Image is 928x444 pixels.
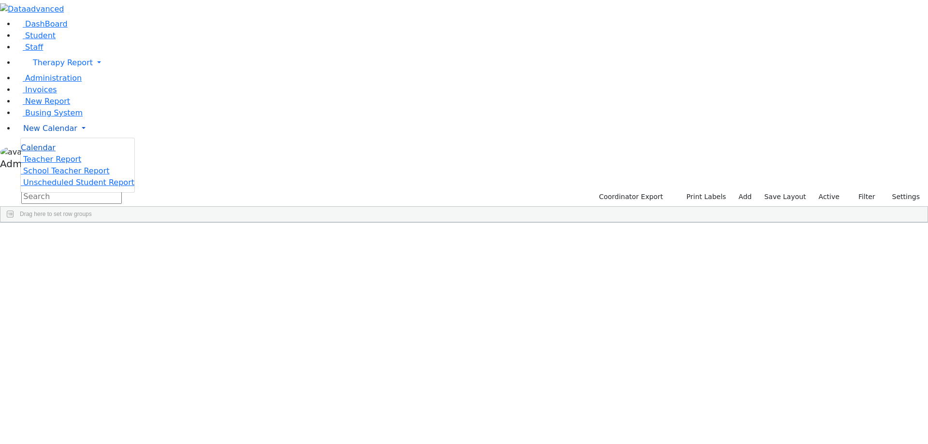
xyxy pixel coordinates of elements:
[15,31,56,40] a: Student
[15,19,68,29] a: DashBoard
[21,143,56,152] span: Calendar
[23,155,81,164] span: Teacher Report
[15,108,83,117] a: Busing System
[814,189,844,204] label: Active
[23,166,109,175] span: School Teacher Report
[15,53,928,72] a: Therapy Report
[25,19,68,29] span: DashBoard
[25,85,57,94] span: Invoices
[734,189,756,204] a: Add
[23,178,134,187] span: Unscheduled Student Report
[25,97,70,106] span: New Report
[33,58,93,67] span: Therapy Report
[15,73,82,83] a: Administration
[593,189,667,204] button: Coordinator Export
[25,43,43,52] span: Staff
[21,142,56,154] a: Calendar
[21,155,81,164] a: Teacher Report
[21,189,122,204] input: Search
[25,73,82,83] span: Administration
[760,189,810,204] button: Save Layout
[675,189,730,204] button: Print Labels
[20,211,92,217] span: Drag here to set row groups
[15,43,43,52] a: Staff
[25,31,56,40] span: Student
[15,97,70,106] a: New Report
[21,178,134,187] a: Unscheduled Student Report
[880,189,924,204] button: Settings
[15,119,928,138] a: New Calendar
[20,138,135,193] ul: Therapy Report
[15,85,57,94] a: Invoices
[21,166,109,175] a: School Teacher Report
[846,189,880,204] button: Filter
[25,108,83,117] span: Busing System
[23,124,77,133] span: New Calendar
